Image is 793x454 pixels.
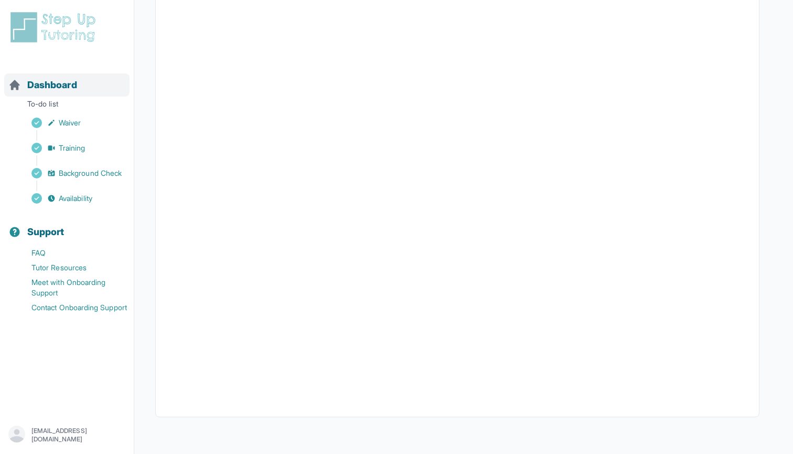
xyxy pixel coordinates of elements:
span: Dashboard [27,78,77,92]
span: Training [59,143,85,153]
a: Waiver [8,115,134,130]
span: Waiver [59,118,81,128]
a: FAQ [8,246,134,260]
a: Meet with Onboarding Support [8,275,134,300]
p: To-do list [4,99,130,113]
img: logo [8,10,102,44]
button: Dashboard [4,61,130,97]
a: Availability [8,191,134,206]
span: Background Check [59,168,122,178]
p: [EMAIL_ADDRESS][DOMAIN_NAME] [31,427,125,444]
button: [EMAIL_ADDRESS][DOMAIN_NAME] [8,426,125,445]
button: Support [4,208,130,244]
a: Background Check [8,166,134,181]
span: Support [27,225,65,239]
span: Availability [59,193,92,204]
a: Dashboard [8,78,77,92]
a: Contact Onboarding Support [8,300,134,315]
a: Tutor Resources [8,260,134,275]
a: Training [8,141,134,155]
